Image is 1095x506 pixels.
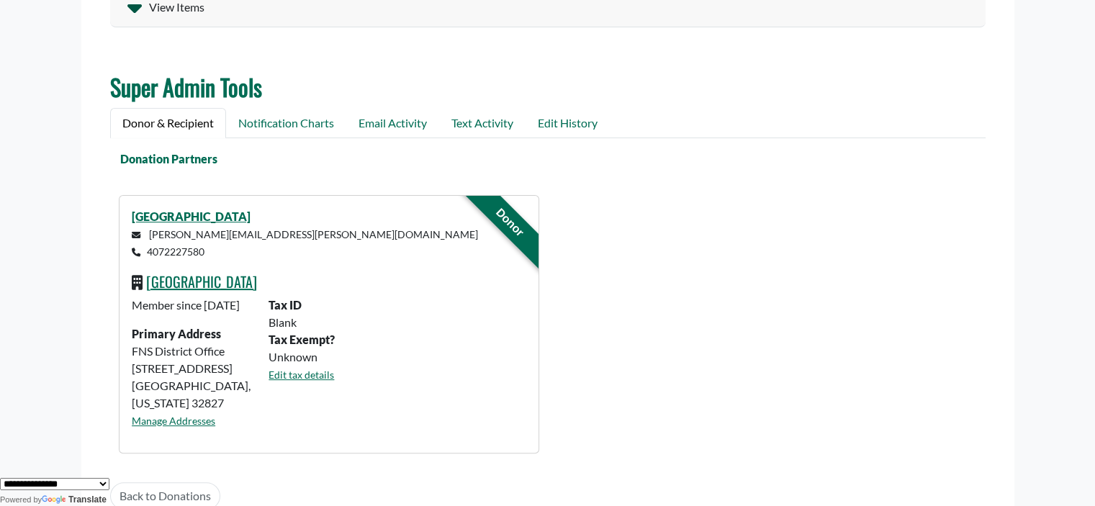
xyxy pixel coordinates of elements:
[260,348,534,366] div: Unknown
[132,327,221,340] strong: Primary Address
[110,73,986,101] h2: Super Admin Tools
[42,495,68,505] img: Google Translate
[439,108,526,138] a: Text Activity
[132,209,251,223] a: [GEOGRAPHIC_DATA]
[132,415,215,427] a: Manage Addresses
[346,108,439,138] a: Email Activity
[110,108,226,138] a: Donor & Recipient
[226,108,346,138] a: Notification Charts
[123,297,260,441] div: FNS District Office [STREET_ADDRESS] [GEOGRAPHIC_DATA], [US_STATE] 32827
[526,108,610,138] a: Edit History
[450,163,569,281] div: Donor
[146,271,257,292] a: [GEOGRAPHIC_DATA]
[269,333,335,346] b: Tax Exempt?
[269,369,334,381] a: Edit tax details
[260,314,534,331] div: Blank
[42,494,107,505] a: Translate
[132,297,251,314] p: Member since [DATE]
[102,150,977,168] div: Donation Partners
[132,228,478,258] small: [PERSON_NAME][EMAIL_ADDRESS][PERSON_NAME][DOMAIN_NAME] 4072227580
[269,298,302,312] b: Tax ID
